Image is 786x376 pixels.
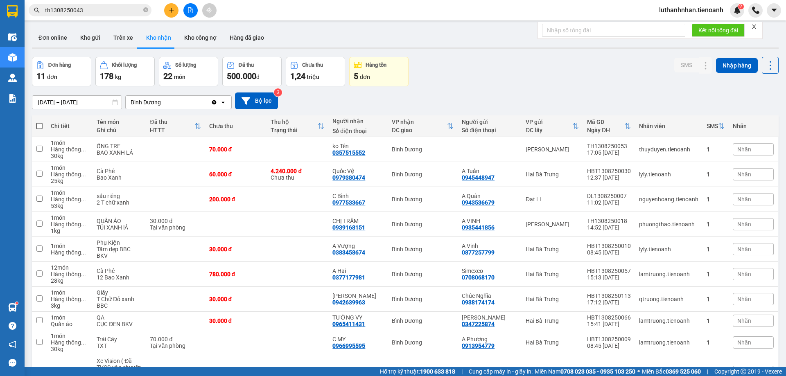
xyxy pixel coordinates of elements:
[51,189,88,196] div: 1 món
[587,243,631,249] div: HBT1308250010
[51,289,88,296] div: 1 món
[274,88,282,97] sup: 3
[81,171,86,178] span: ...
[526,221,579,227] div: [PERSON_NAME]
[97,321,142,327] div: CỤC ĐEN BKV
[462,299,495,306] div: 0938174174
[583,115,635,137] th: Toggle SortBy
[97,224,142,231] div: TÚI XANH lÁ
[462,168,517,174] div: A Tuấn
[420,368,455,375] strong: 1900 633 818
[150,342,201,349] div: Tại văn phòng
[639,123,698,129] div: Nhân viên
[150,336,201,342] div: 70.000 đ
[9,340,16,348] span: notification
[360,74,370,80] span: đơn
[332,224,365,231] div: 0939168151
[131,98,161,106] div: Bình Dương
[587,218,631,224] div: TH1308250018
[8,53,17,62] img: warehouse-icon
[639,339,698,346] div: lamtruong.tienoanh
[469,367,533,376] span: Cung cấp máy in - giấy in:
[51,214,88,221] div: 1 món
[707,246,725,252] div: 1
[707,171,725,178] div: 1
[707,317,725,324] div: 1
[332,118,383,124] div: Người nhận
[220,99,226,106] svg: open
[95,57,155,86] button: Khối lượng178kg
[332,274,365,281] div: 0377177981
[752,7,759,14] img: phone-icon
[332,299,365,306] div: 0942639963
[239,62,254,68] div: Đã thu
[666,368,701,375] strong: 0369 525 060
[587,143,631,149] div: TH1308250053
[526,171,579,178] div: Hai Bà Trưng
[366,62,386,68] div: Hàng tồn
[737,271,751,277] span: Nhãn
[535,367,635,376] span: Miền Nam
[587,321,631,327] div: 15:41 [DATE]
[8,33,17,41] img: warehouse-icon
[51,153,88,159] div: 30 kg
[642,367,701,376] span: Miền Bắc
[332,168,383,174] div: Quốc Vệ
[332,128,383,134] div: Số điện thoại
[637,370,640,373] span: ⚪️
[150,127,194,133] div: HTTT
[51,243,88,249] div: 1 món
[81,339,86,346] span: ...
[587,249,631,256] div: 08:45 [DATE]
[392,127,447,133] div: ĐC giao
[587,193,631,199] div: DL1308250007
[209,296,263,302] div: 30.000 đ
[770,7,778,14] span: caret-down
[97,342,142,349] div: TXT
[45,6,142,15] input: Tìm tên, số ĐT hoặc mã đơn
[81,196,86,203] span: ...
[187,7,193,13] span: file-add
[97,289,142,296] div: Giấy
[51,171,88,178] div: Hàng thông thường
[587,293,631,299] div: HBT1308250113
[51,333,88,339] div: 1 món
[462,268,517,274] div: Simexco
[332,174,365,181] div: 0979380474
[51,178,88,184] div: 25 kg
[332,293,383,299] div: Hồng Nhi
[146,115,205,137] th: Toggle SortBy
[560,368,635,375] strong: 0708 023 035 - 0935 103 250
[332,336,383,342] div: C MY
[271,168,324,181] div: Chưa thu
[48,62,71,68] div: Đơn hàng
[97,119,142,125] div: Tên món
[97,143,142,149] div: ỐNG TRE
[97,246,142,259] div: Tấm dẹp BBC BKV
[639,246,698,252] div: lyly.tienoanh
[707,339,725,346] div: 1
[16,302,18,304] sup: 1
[716,58,758,73] button: Nhập hàng
[737,246,751,252] span: Nhãn
[81,146,86,153] span: ...
[51,296,88,302] div: Hàng thông thường
[392,146,454,153] div: Bình Dương
[522,115,583,137] th: Toggle SortBy
[97,199,142,206] div: 2 T chữ xanh
[737,317,751,324] span: Nhãn
[392,196,454,203] div: Bình Dương
[8,94,17,103] img: solution-icon
[692,24,745,37] button: Kết nối tổng đài
[97,314,142,321] div: QA
[51,339,88,346] div: Hàng thông thường
[737,146,751,153] span: Nhãn
[542,24,685,37] input: Nhập số tổng đài
[97,239,142,246] div: Phụ Kiện
[332,321,365,327] div: 0965411431
[81,221,86,227] span: ...
[587,336,631,342] div: HBT1308250009
[332,249,365,256] div: 0383458674
[526,339,579,346] div: Hai Bà Trưng
[81,271,86,277] span: ...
